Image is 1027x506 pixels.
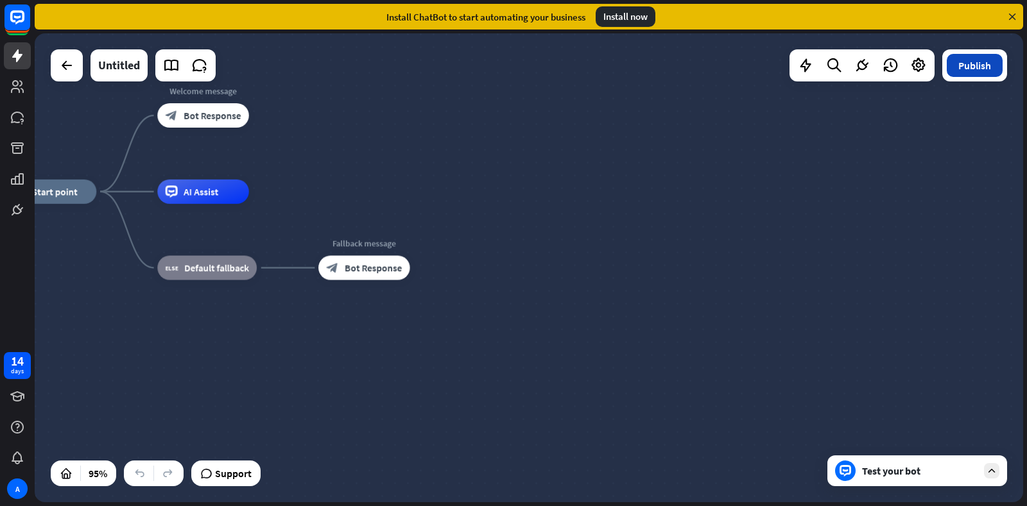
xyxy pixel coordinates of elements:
[184,185,218,198] span: AI Assist
[4,352,31,379] a: 14 days
[309,237,419,249] div: Fallback message
[166,110,178,122] i: block_bot_response
[345,262,402,274] span: Bot Response
[32,185,78,198] span: Start point
[184,262,249,274] span: Default fallback
[148,85,258,97] div: Welcome message
[215,463,252,484] span: Support
[184,110,241,122] span: Bot Response
[596,6,655,27] div: Install now
[11,355,24,367] div: 14
[98,49,140,81] div: Untitled
[10,5,49,44] button: Open LiveChat chat widget
[85,463,111,484] div: 95%
[7,478,28,499] div: A
[386,11,585,23] div: Install ChatBot to start automating your business
[166,262,178,274] i: block_fallback
[862,464,978,477] div: Test your bot
[947,54,1003,77] button: Publish
[11,367,24,376] div: days
[326,262,338,274] i: block_bot_response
